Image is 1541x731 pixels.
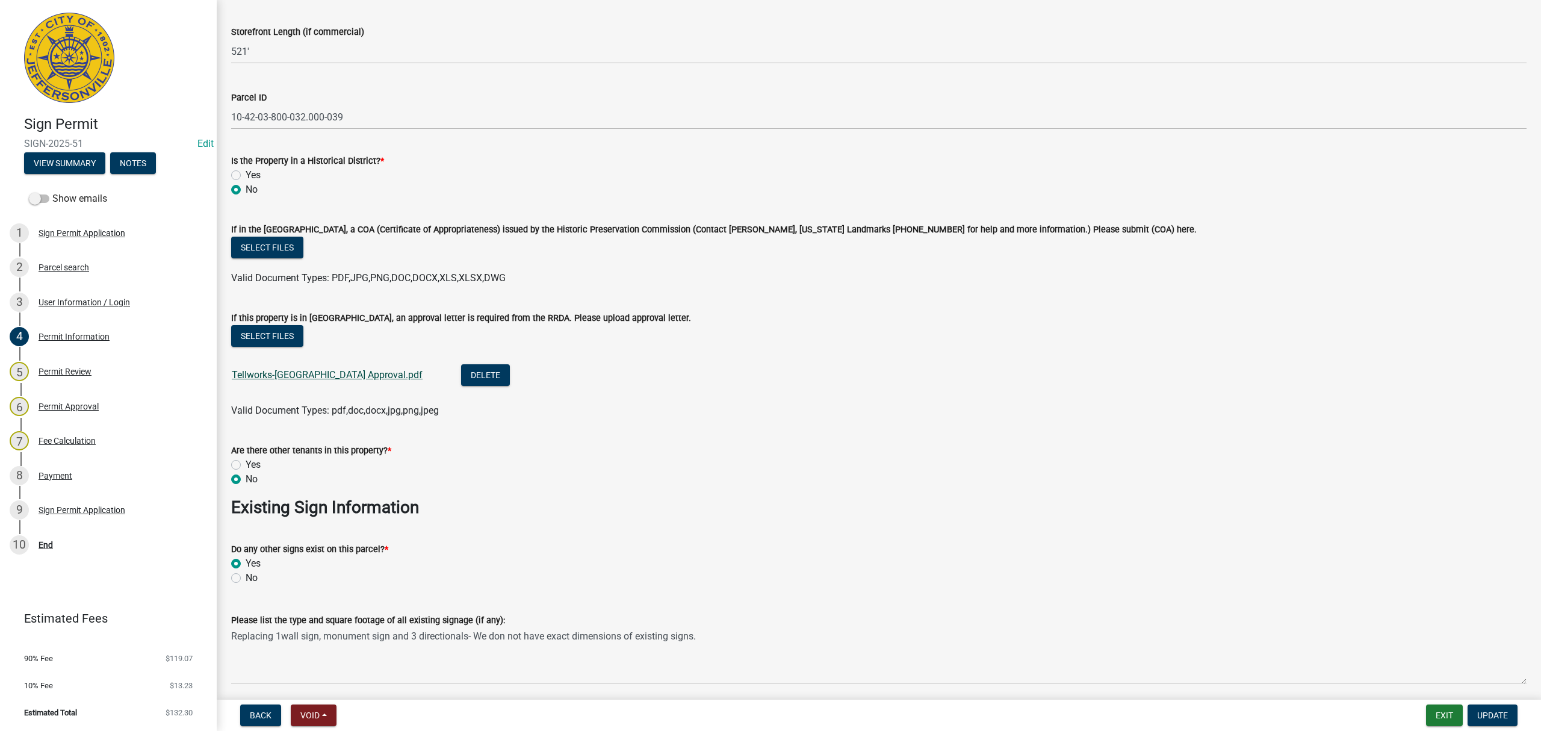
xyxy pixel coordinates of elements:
[166,655,193,662] span: $119.07
[231,405,439,416] span: Valid Document Types: pdf,doc,docx,jpg,png,jpeg
[24,655,53,662] span: 90% Fee
[246,458,261,472] label: Yes
[39,367,91,376] div: Permit Review
[10,362,29,381] div: 5
[24,138,193,149] span: SIGN-2025-51
[231,28,364,37] label: Storefront Length (if commercial)
[10,223,29,243] div: 1
[10,258,29,277] div: 2
[166,709,193,717] span: $132.30
[10,606,197,630] a: Estimated Fees
[10,466,29,485] div: 8
[291,705,336,726] button: Void
[39,332,110,341] div: Permit Information
[39,402,99,411] div: Permit Approval
[10,293,29,312] div: 3
[231,617,505,625] label: Please list the type and square footage of all existing signage (if any):
[1477,711,1508,720] span: Update
[250,711,271,720] span: Back
[231,497,419,517] strong: Existing Sign Information
[197,138,214,149] wm-modal-confirm: Edit Application Number
[24,159,105,169] wm-modal-confirm: Summary
[39,298,130,306] div: User Information / Login
[24,709,77,717] span: Estimated Total
[231,325,303,347] button: Select files
[231,272,506,284] span: Valid Document Types: PDF,JPG,PNG,DOC,DOCX,XLS,XLSX,DWG
[231,237,303,258] button: Select files
[231,447,391,455] label: Are there other tenants in this property?
[1426,705,1463,726] button: Exit
[246,556,261,571] label: Yes
[231,157,384,166] label: Is the Property in a Historical District?
[246,182,258,197] label: No
[10,431,29,450] div: 7
[39,541,53,549] div: End
[231,694,432,714] strong: Proposed Sign Information
[461,370,510,382] wm-modal-confirm: Delete Document
[110,159,156,169] wm-modal-confirm: Notes
[246,168,261,182] label: Yes
[10,535,29,555] div: 10
[39,471,72,480] div: Payment
[246,571,258,585] label: No
[24,116,207,133] h4: Sign Permit
[170,682,193,689] span: $13.23
[10,327,29,346] div: 4
[1468,705,1518,726] button: Update
[231,94,267,102] label: Parcel ID
[197,138,214,149] a: Edit
[240,705,281,726] button: Back
[24,13,114,103] img: City of Jeffersonville, Indiana
[39,437,96,445] div: Fee Calculation
[231,314,691,323] label: If this property is in [GEOGRAPHIC_DATA], an approval letter is required from the RRDA. Please up...
[246,472,258,487] label: No
[10,500,29,520] div: 9
[24,682,53,689] span: 10% Fee
[39,229,125,237] div: Sign Permit Application
[29,191,107,206] label: Show emails
[24,152,105,174] button: View Summary
[39,263,89,272] div: Parcel search
[232,369,423,381] a: Tellworks-[GEOGRAPHIC_DATA] Approval.pdf
[300,711,320,720] span: Void
[231,226,1197,234] label: If in the [GEOGRAPHIC_DATA], a COA (Certificate of Appropriateness) issued by the Historic Preser...
[231,546,388,554] label: Do any other signs exist on this parcel?
[461,364,510,386] button: Delete
[10,397,29,416] div: 6
[110,152,156,174] button: Notes
[39,506,125,514] div: Sign Permit Application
